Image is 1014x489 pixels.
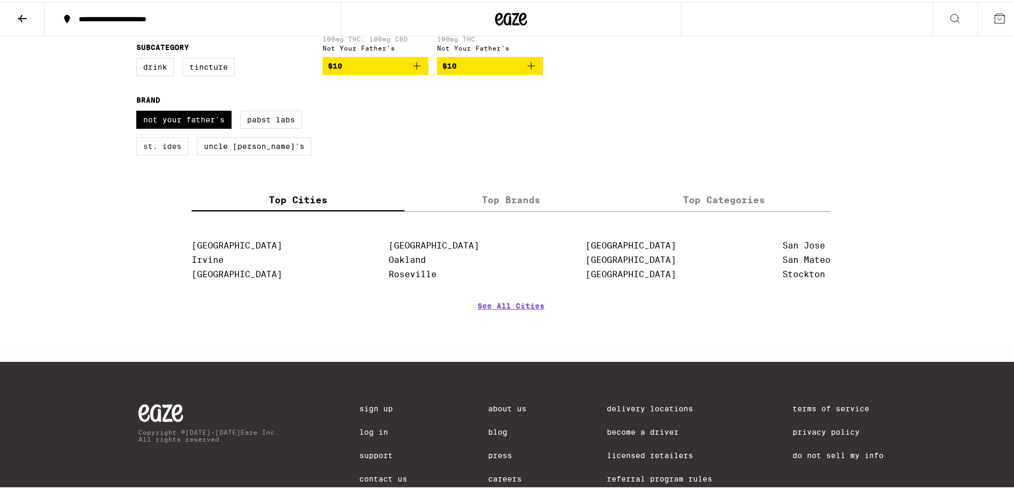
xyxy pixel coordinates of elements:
a: Contact Us [359,473,407,481]
span: $10 [442,60,457,68]
span: $10 [328,60,342,68]
label: Tincture [183,56,235,74]
label: Top Cities [192,186,405,209]
a: Irvine [192,253,224,263]
label: Uncle [PERSON_NAME]'s [197,135,311,153]
div: Not Your Father's [437,43,543,49]
label: St. Ides [136,135,188,153]
a: San Mateo [782,253,830,263]
a: Licensed Retailers [607,449,712,458]
a: [GEOGRAPHIC_DATA] [586,238,676,248]
a: Do Not Sell My Info [793,449,884,458]
label: Top Categories [617,186,830,209]
a: About Us [488,402,526,411]
button: Add to bag [323,55,428,73]
a: Sign Up [359,402,407,411]
a: Oakland [389,253,426,263]
div: tabs [192,186,830,210]
label: Not Your Father's [136,109,232,127]
a: [GEOGRAPHIC_DATA] [389,238,479,248]
a: Become a Driver [607,426,712,434]
a: Press [488,449,526,458]
a: [GEOGRAPHIC_DATA] [586,253,676,263]
p: Copyright © [DATE]-[DATE] Eaze Inc. All rights reserved. [138,427,279,441]
a: Privacy Policy [793,426,884,434]
p: 100mg THC: 100mg CBD [323,34,428,40]
p: 100mg THC [437,34,543,40]
a: Support [359,449,407,458]
legend: Brand [136,94,160,102]
a: Roseville [389,267,436,277]
a: San Jose [782,238,825,248]
a: See All Cities [477,300,545,339]
div: Not Your Father's [323,43,428,49]
a: [GEOGRAPHIC_DATA] [192,267,282,277]
label: Drink [136,56,174,74]
a: Delivery Locations [607,402,712,411]
label: Top Brands [405,186,617,209]
a: Terms of Service [793,402,884,411]
a: [GEOGRAPHIC_DATA] [586,267,676,277]
a: Stockton [782,267,825,277]
legend: Subcategory [136,41,189,49]
button: Add to bag [437,55,543,73]
a: Log In [359,426,407,434]
a: Careers [488,473,526,481]
span: Hi. Need any help? [6,7,77,16]
a: [GEOGRAPHIC_DATA] [192,238,282,248]
a: Referral Program Rules [607,473,712,481]
label: Pabst Labs [240,109,302,127]
a: Blog [488,426,526,434]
